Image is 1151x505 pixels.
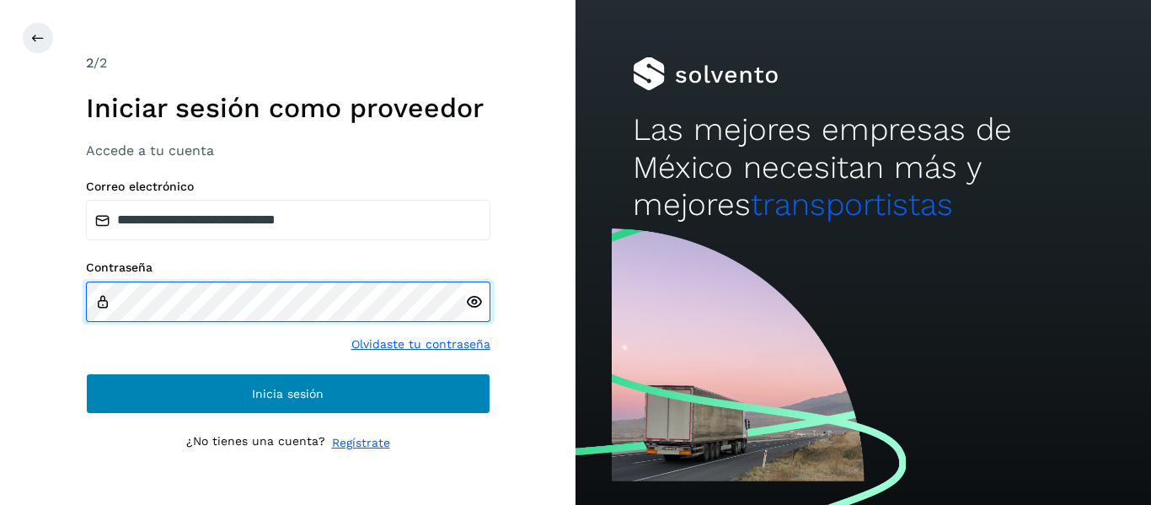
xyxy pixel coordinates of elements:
span: Inicia sesión [252,388,324,400]
a: Regístrate [332,434,390,452]
h3: Accede a tu cuenta [86,142,490,158]
button: Inicia sesión [86,373,490,414]
p: ¿No tienes una cuenta? [186,434,325,452]
span: transportistas [751,186,953,223]
span: 2 [86,55,94,71]
div: /2 [86,53,490,73]
label: Correo electrónico [86,180,490,194]
a: Olvidaste tu contraseña [351,336,490,353]
h1: Iniciar sesión como proveedor [86,92,490,124]
h2: Las mejores empresas de México necesitan más y mejores [633,111,1093,223]
label: Contraseña [86,261,490,275]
